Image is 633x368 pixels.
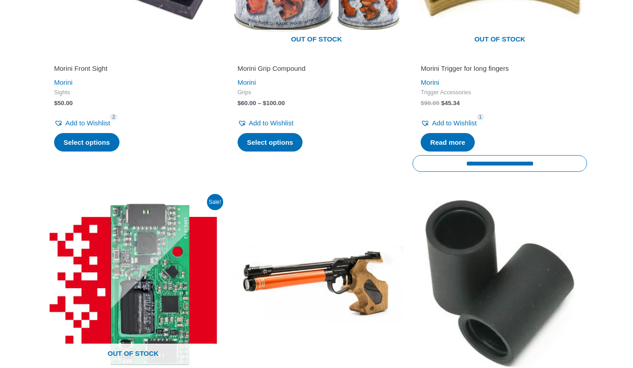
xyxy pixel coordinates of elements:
span: Add to Wishlist [65,119,110,127]
span: 2 [110,114,117,120]
span: $ [238,100,241,106]
a: Morini Trigger for long fingers [421,64,579,76]
a: Add to Wishlist [421,117,477,129]
span: – [258,100,261,106]
a: Morini [238,78,256,86]
a: Morini Grip Compound [238,64,396,76]
span: Out of stock [419,30,580,51]
a: Read more about “Morini Trigger for long fingers” [421,133,475,152]
span: $ [421,100,424,106]
span: Grips [238,89,396,97]
a: Morini [421,78,439,86]
bdi: 50.00 [54,100,73,106]
span: Sale! [207,194,223,210]
a: Add to Wishlist [54,117,110,129]
a: Select options for “Morini Grip Compound” [238,133,303,152]
span: Out of stock [236,30,397,51]
bdi: 45.34 [441,100,459,106]
span: Trigger Accessories [421,89,579,97]
bdi: 60.00 [238,100,256,106]
h2: Morini Trigger for long fingers [421,64,579,73]
a: Morini [54,78,73,86]
span: $ [54,100,58,106]
span: Add to Wishlist [432,119,477,127]
bdi: 100.00 [263,100,285,106]
h2: Morini Grip Compound [238,64,396,73]
a: Select options for “Morini Front Sight” [54,133,119,152]
a: Add to Wishlist [238,117,294,129]
span: 1 [477,114,484,120]
span: $ [441,100,445,106]
bdi: 90.00 [421,100,439,106]
h2: Morini Front Sight [54,64,212,73]
span: Add to Wishlist [249,119,294,127]
span: Sights [54,89,212,97]
span: Out of stock [53,344,214,364]
a: Morini Front Sight [54,64,212,76]
span: $ [263,100,266,106]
